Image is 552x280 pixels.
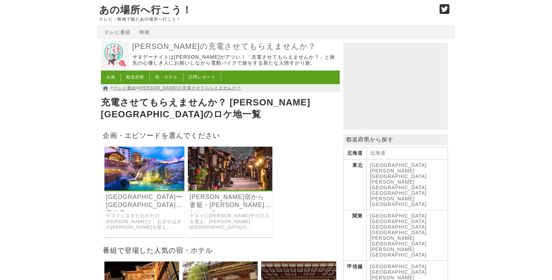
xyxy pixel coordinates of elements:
[370,196,427,207] a: [PERSON_NAME][GEOGRAPHIC_DATA]
[101,129,340,141] h2: 企画・エピソードを選んでください
[370,190,427,196] a: [GEOGRAPHIC_DATA]
[370,269,427,275] a: [GEOGRAPHIC_DATA]
[343,210,366,261] th: 関東
[99,5,192,15] a: あの場所へ行こう！
[188,147,273,190] img: 出川哲朗の充電させてもらえませんか？ いざ"木曽路"をゆけ！ 奈良井宿から妻籠・馬籠とおって名古屋城180キロ！ ですが食いしん坊"森三中"全員集合でヤバいよ²SP
[370,213,427,219] a: [GEOGRAPHIC_DATA]
[139,86,242,90] a: [PERSON_NAME]の充電させてもらえませんか？
[370,230,427,235] a: [GEOGRAPHIC_DATA]
[104,147,184,190] img: 出川哲朗の充電させてもらえませんか？ 草津温泉から渋温泉に善光寺と“絶景信州”目指せ上田城145キロ！ですがワォ岡田に小木さんも登場でヤバいよ²SP
[155,75,178,80] a: 宿・ホテル
[370,168,427,179] a: [PERSON_NAME][GEOGRAPHIC_DATA]
[343,134,448,145] p: 都道府県から探す
[343,147,366,160] th: 北海道
[101,41,129,69] img: 出川哲朗の充電させてもらえませんか？
[101,95,340,122] h1: 充電させてもらえませんか？ [PERSON_NAME][GEOGRAPHIC_DATA]のロケ地一覧
[106,193,183,209] a: [GEOGRAPHIC_DATA]〜[GEOGRAPHIC_DATA]・善光寺・[PERSON_NAME]、信州145キロ
[370,264,427,269] a: [GEOGRAPHIC_DATA]
[189,75,216,80] a: 訪問レポート
[104,29,131,35] a: テレビ番組
[106,75,115,80] a: 企画
[188,185,273,191] a: 出川哲朗の充電させてもらえませんか？ いざ"木曽路"をゆけ！ 奈良井宿から妻籠・馬籠とおって名古屋城180キロ！ ですが食いしん坊"森三中"全員集合でヤバいよ²SP
[132,42,338,52] a: [PERSON_NAME]の充電させてもらえませんか？
[343,160,366,210] th: 東北
[343,43,448,130] iframe: Advertisement
[370,246,415,252] a: [PERSON_NAME]
[370,179,427,190] a: [PERSON_NAME][GEOGRAPHIC_DATA]
[370,150,386,156] a: 北海道
[101,64,129,70] a: 出川哲朗の充電させてもらえませんか？
[126,75,144,80] a: 都道府県
[370,219,427,224] a: [GEOGRAPHIC_DATA]
[106,213,183,230] a: ゲストにますだおかだの[PERSON_NAME]と、おぎやはぎの[PERSON_NAME]を迎え、[GEOGRAPHIC_DATA]を出発して[GEOGRAPHIC_DATA]・善光寺を経由して...
[370,162,427,168] a: [GEOGRAPHIC_DATA]
[440,8,450,14] a: Twitter (@go_thesights)
[139,29,150,35] a: 映画
[113,86,136,90] a: テレビ番組
[101,84,340,92] nav: > >
[99,17,432,22] p: テレビ・映画で観たあの場所へ行こう！
[101,244,340,256] h2: 番組で登場した人気の宿・ホテル
[104,185,184,191] a: 出川哲朗の充電させてもらえませんか？ 草津温泉から渋温泉に善光寺と“絶景信州”目指せ上田城145キロ！ですがワォ岡田に小木さんも登場でヤバいよ²SP
[370,252,427,258] a: [GEOGRAPHIC_DATA]
[370,224,427,230] a: [GEOGRAPHIC_DATA]
[190,213,271,230] a: ゲストに[PERSON_NAME]中の三人を迎え、[PERSON_NAME][GEOGRAPHIC_DATA]の[PERSON_NAME][GEOGRAPHIC_DATA]を出発して妻籠・[PE...
[370,235,427,246] a: [PERSON_NAME][GEOGRAPHIC_DATA]
[132,54,338,66] p: サタデーナイトは[PERSON_NAME]がアツい！「充電させてもらえませんか？」と旅先の心優しき人にお願いしながら電動バイクで旅をする新たな人情すがり旅。
[190,193,271,209] a: [PERSON_NAME]宿から妻籠・[PERSON_NAME]とおって[GEOGRAPHIC_DATA]180キロ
